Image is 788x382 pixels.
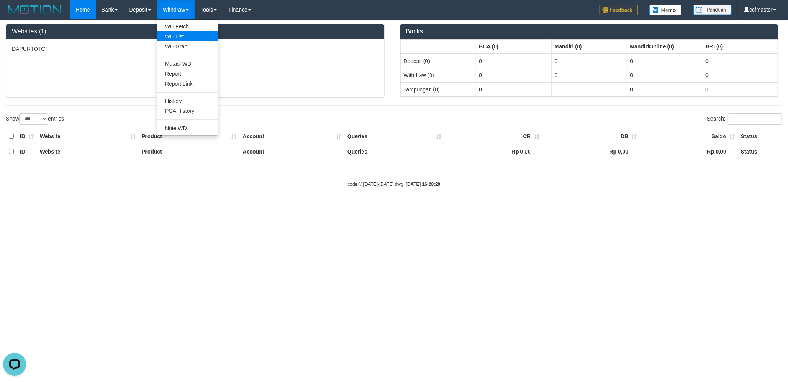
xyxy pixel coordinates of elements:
p: DAPURTOTO [12,45,378,53]
td: 0 [476,68,552,82]
th: Status [738,144,782,159]
img: MOTION_logo.png [6,4,64,15]
th: Account [240,144,344,159]
th: Saldo [640,129,738,144]
td: 0 [702,68,778,82]
td: 0 [551,68,627,82]
td: 0 [702,54,778,68]
th: Group: activate to sort column ascending [400,39,476,54]
th: Rp 0,00 [542,144,640,159]
th: Group: activate to sort column ascending [476,39,552,54]
input: Search: [728,113,782,125]
th: Queries [344,129,444,144]
th: Rp 0,00 [444,144,542,159]
label: Show entries [6,113,64,125]
th: ID [17,129,37,144]
th: Group: activate to sort column ascending [551,39,627,54]
td: 0 [551,82,627,96]
td: 0 [702,82,778,96]
td: 0 [551,54,627,68]
label: Search: [707,113,782,125]
select: Showentries [19,113,48,125]
strong: [DATE] 16:28:20 [406,182,440,187]
a: PGA History [157,106,218,116]
th: Website [37,129,139,144]
th: Account [240,129,344,144]
button: Open LiveChat chat widget [3,3,26,26]
td: 0 [476,82,552,96]
th: Status [738,129,782,144]
a: Note WD [157,123,218,133]
a: History [157,96,218,106]
td: 0 [627,68,702,82]
img: panduan.png [693,5,732,15]
th: Rp 0,00 [640,144,738,159]
a: Report [157,69,218,79]
th: Product [139,144,240,159]
td: 0 [627,82,702,96]
td: Deposit (0) [400,54,476,68]
td: Withdraw (0) [400,68,476,82]
th: DB [542,129,640,144]
td: Tampungan (0) [400,82,476,96]
th: ID [17,144,37,159]
img: Button%20Memo.svg [649,5,682,15]
h3: Banks [406,28,773,35]
h3: Websites (1) [12,28,378,35]
a: WD List [157,31,218,41]
a: Mutasi WD [157,59,218,69]
th: CR [444,129,542,144]
td: 0 [627,54,702,68]
a: WD Fetch [157,21,218,31]
td: 0 [476,54,552,68]
th: Group: activate to sort column ascending [702,39,778,54]
th: Group: activate to sort column ascending [627,39,702,54]
img: Feedback.jpg [600,5,638,15]
th: Website [37,144,139,159]
small: code © [DATE]-[DATE] dwg | [348,182,441,187]
th: Product [139,129,240,144]
th: Queries [344,144,444,159]
a: Report Link [157,79,218,89]
a: WD Grab [157,41,218,51]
